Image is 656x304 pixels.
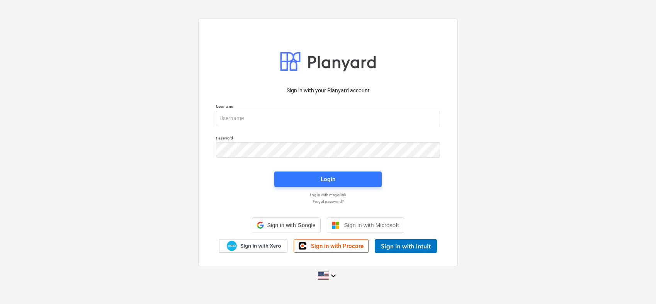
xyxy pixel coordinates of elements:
span: Sign in with Microsoft [344,222,399,228]
img: Microsoft logo [332,221,340,229]
i: keyboard_arrow_down [329,271,338,280]
img: Xero logo [227,241,237,251]
a: Log in with magic link [212,192,444,197]
a: Sign in with Procore [294,239,369,253]
span: Sign in with Google [267,222,315,228]
a: Forgot password? [212,199,444,204]
p: Password [216,136,440,142]
div: Login [321,174,335,184]
button: Login [274,172,382,187]
p: Sign in with your Planyard account [216,87,440,95]
a: Sign in with Xero [219,239,288,253]
div: Sign in with Google [252,217,320,233]
span: Sign in with Xero [240,243,281,250]
input: Username [216,111,440,126]
span: Sign in with Procore [311,243,364,250]
p: Username [216,104,440,110]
